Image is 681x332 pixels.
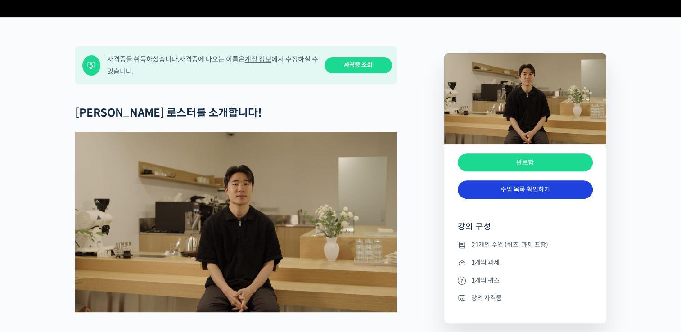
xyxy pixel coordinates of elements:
h2: [PERSON_NAME] 로스터를 소개합니다! [75,107,397,120]
li: 21개의 수업 (퀴즈, 과제 포함) [458,239,593,250]
a: 수업 목록 확인하기 [458,180,593,199]
li: 1개의 퀴즈 [458,275,593,286]
a: 홈 [3,257,59,280]
a: 대화 [59,257,116,280]
a: 자격증 조회 [325,57,392,74]
span: 설정 [139,271,150,278]
a: 설정 [116,257,173,280]
li: 강의 자격증 [458,292,593,303]
h4: 강의 구성 [458,221,593,239]
a: 계정 정보 [245,55,271,63]
div: 자격증을 취득하셨습니다. 자격증에 나오는 이름은 에서 수정하실 수 있습니다. [107,53,319,77]
li: 1개의 과제 [458,257,593,268]
span: 대화 [82,271,93,278]
div: 완료함 [458,153,593,172]
span: 홈 [28,271,34,278]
